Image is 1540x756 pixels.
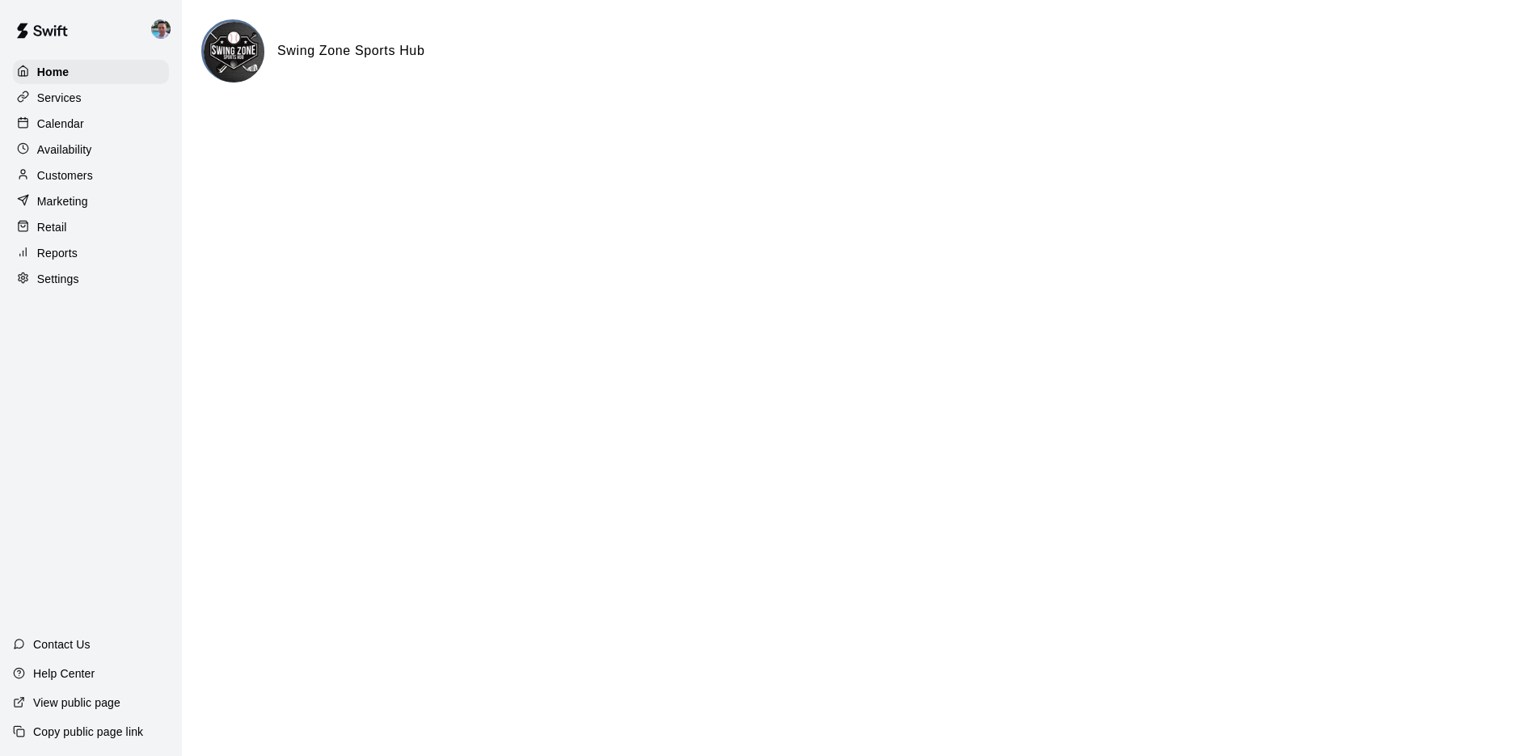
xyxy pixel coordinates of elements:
a: Marketing [13,189,169,213]
p: Customers [37,167,93,184]
p: Reports [37,245,78,261]
p: Contact Us [33,636,91,653]
p: Home [37,64,70,80]
a: Calendar [13,112,169,136]
p: Help Center [33,665,95,682]
p: Marketing [37,193,88,209]
div: Ryan Goehring [148,13,182,45]
a: Customers [13,163,169,188]
p: Availability [37,141,92,158]
a: Reports [13,241,169,265]
p: Settings [37,271,79,287]
p: Copy public page link [33,724,143,740]
img: Swing Zone Sports Hub logo [204,22,264,82]
p: Calendar [37,116,84,132]
h6: Swing Zone Sports Hub [277,40,424,61]
p: View public page [33,695,120,711]
a: Services [13,86,169,110]
img: Ryan Goehring [151,19,171,39]
a: Retail [13,215,169,239]
a: Availability [13,137,169,162]
p: Retail [37,219,67,235]
a: Home [13,60,169,84]
a: Settings [13,267,169,291]
p: Services [37,90,82,106]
